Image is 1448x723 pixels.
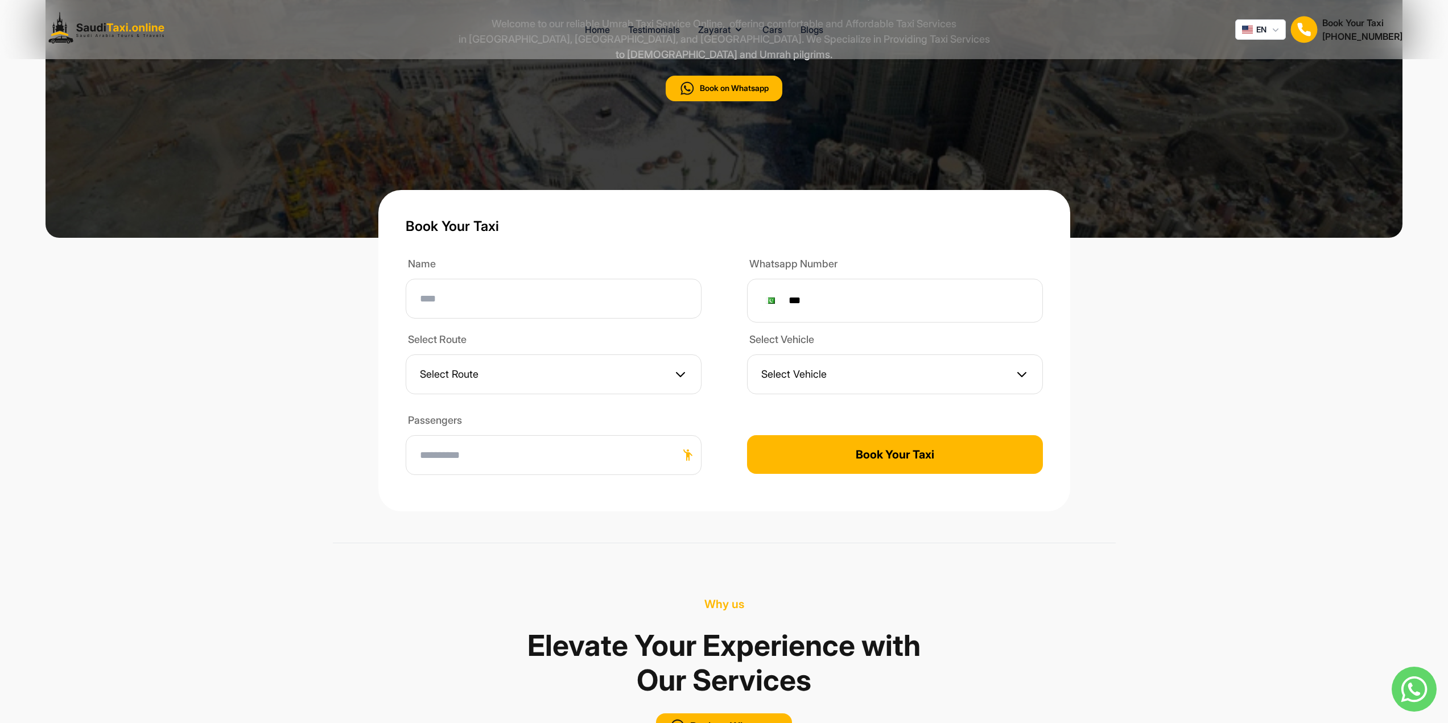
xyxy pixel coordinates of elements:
[1322,30,1402,43] h2: [PHONE_NUMBER]
[1322,16,1402,43] div: Book Your Taxi
[406,217,1043,236] h1: Book Your Taxi
[698,23,744,36] button: Zayarat
[406,354,702,394] button: Select Route
[1235,19,1286,40] button: EN
[747,256,1043,274] label: Whatsapp Number
[406,412,702,431] label: Passengers
[761,291,783,311] div: Pakistan: + 92
[628,23,680,36] a: Testimonials
[585,23,610,36] a: Home
[1322,16,1402,30] h1: Book Your Taxi
[1392,667,1437,712] img: whatsapp
[1256,24,1267,35] span: EN
[525,621,923,704] h1: Elevate Your Experience with Our Services
[747,435,1043,474] button: Book Your Taxi
[406,256,702,274] label: Name
[679,80,695,97] img: call
[762,23,782,36] a: Cars
[747,332,1043,350] label: Select Vehicle
[406,332,702,350] label: Select Route
[1290,16,1318,43] img: Book Your Taxi
[801,23,823,36] a: Blogs
[666,76,782,101] button: Book on Whatsapp
[46,9,173,50] img: Logo
[747,354,1043,394] button: Select Vehicle
[704,597,744,611] span: Why us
